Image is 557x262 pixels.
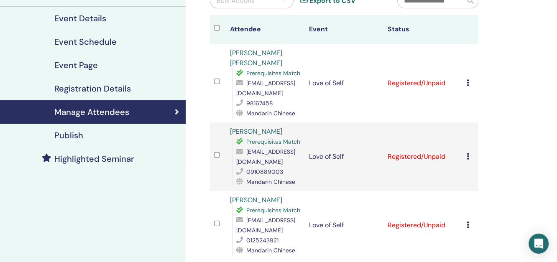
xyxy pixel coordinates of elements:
[230,196,282,204] a: [PERSON_NAME]
[230,127,282,136] a: [PERSON_NAME]
[54,13,106,23] h4: Event Details
[230,48,282,67] a: [PERSON_NAME] [PERSON_NAME]
[246,247,295,254] span: Mandarin Chinese
[305,122,384,191] td: Love of Self
[305,15,384,44] th: Event
[305,191,384,259] td: Love of Self
[529,234,549,254] div: Open Intercom Messenger
[246,69,300,77] span: Prerequisites Match
[54,37,117,47] h4: Event Schedule
[54,154,134,164] h4: Highlighted Seminar
[246,138,300,145] span: Prerequisites Match
[236,148,295,165] span: [EMAIL_ADDRESS][DOMAIN_NAME]
[246,99,273,107] span: 98167458
[236,216,295,234] span: [EMAIL_ADDRESS][DOMAIN_NAME]
[54,84,131,94] h4: Registration Details
[54,130,83,140] h4: Publish
[305,44,384,122] td: Love of Self
[383,15,462,44] th: Status
[246,237,278,244] span: 0125243921
[236,79,295,97] span: [EMAIL_ADDRESS][DOMAIN_NAME]
[246,168,283,176] span: 0910889003
[246,109,295,117] span: Mandarin Chinese
[246,178,295,186] span: Mandarin Chinese
[54,107,129,117] h4: Manage Attendees
[226,15,305,44] th: Attendee
[54,60,98,70] h4: Event Page
[246,206,300,214] span: Prerequisites Match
